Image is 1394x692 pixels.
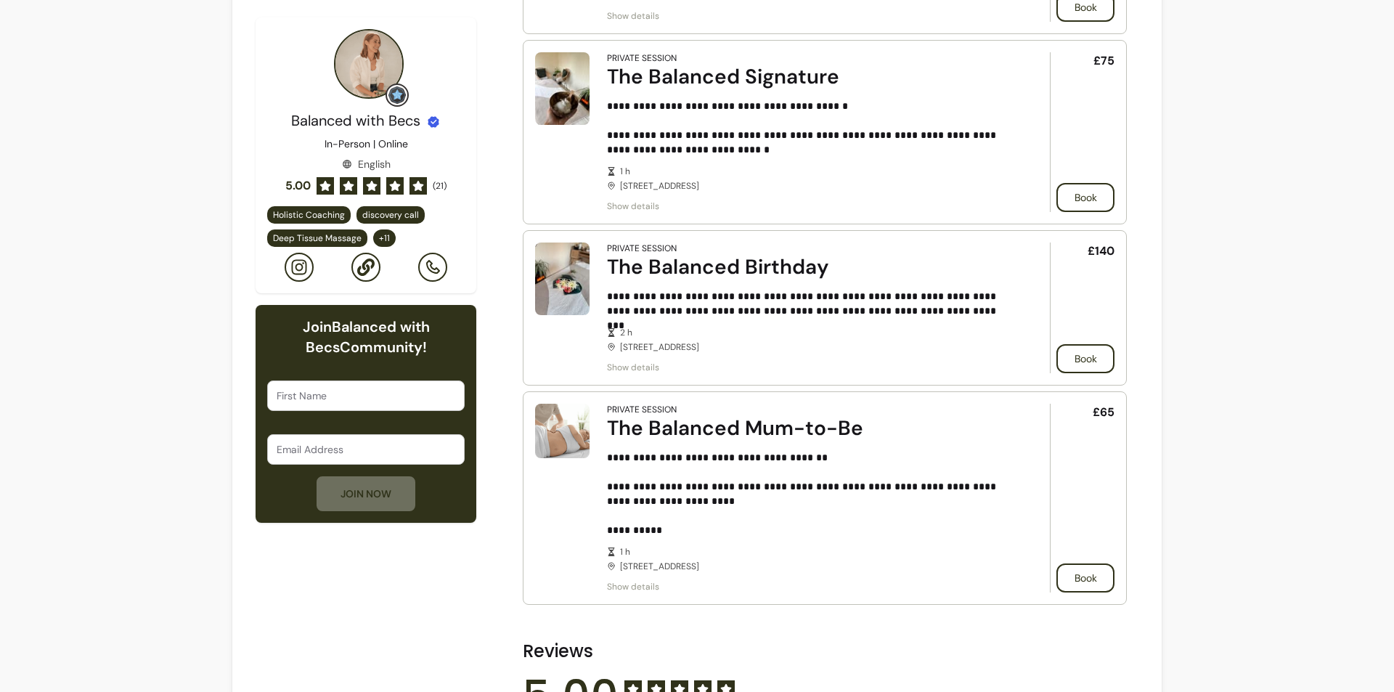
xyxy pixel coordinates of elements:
[607,52,677,64] div: Private Session
[1056,563,1114,593] button: Book
[1056,344,1114,373] button: Book
[607,10,1009,22] span: Show details
[273,232,362,244] span: Deep Tissue Massage
[273,209,345,221] span: Holistic Coaching
[607,404,677,415] div: Private Session
[620,327,1009,338] span: 2 h
[1056,183,1114,212] button: Book
[607,243,677,254] div: Private Session
[535,52,590,125] img: The Balanced Signature
[523,640,1127,663] h2: Reviews
[277,442,455,457] input: Email Address
[607,166,1009,192] div: [STREET_ADDRESS]
[1093,52,1114,70] span: £75
[607,327,1009,353] div: [STREET_ADDRESS]
[607,64,1009,90] div: The Balanced Signature
[277,388,455,403] input: First Name
[291,111,420,130] span: Balanced with Becs
[325,137,408,151] p: In-Person | Online
[1093,404,1114,421] span: £65
[376,232,393,244] span: + 11
[535,243,590,315] img: The Balanced Birthday
[267,317,465,357] h6: Join Balanced with Becs Community!
[607,581,1009,593] span: Show details
[342,157,391,171] div: English
[607,254,1009,280] div: The Balanced Birthday
[388,86,406,104] img: Grow
[607,200,1009,212] span: Show details
[620,166,1009,177] span: 1 h
[433,180,447,192] span: ( 21 )
[535,404,590,458] img: The Balanced Mum-to-Be
[607,415,1009,441] div: The Balanced Mum-to-Be
[362,209,419,221] span: discovery call
[620,546,1009,558] span: 1 h
[607,362,1009,373] span: Show details
[1088,243,1114,260] span: £140
[285,177,311,195] span: 5.00
[334,29,404,99] img: Provider image
[607,546,1009,572] div: [STREET_ADDRESS]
